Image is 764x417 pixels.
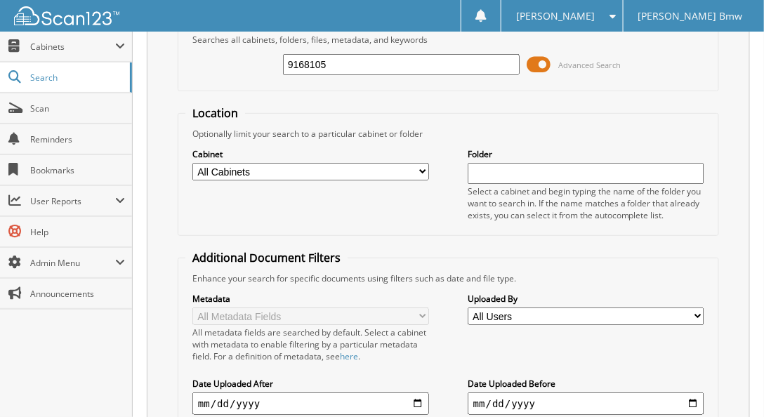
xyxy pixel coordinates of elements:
label: Date Uploaded Before [468,378,704,390]
label: Uploaded By [468,293,704,305]
label: Metadata [192,293,429,305]
label: Folder [468,148,704,160]
span: Help [30,226,125,238]
legend: Additional Document Filters [185,250,348,265]
div: Optionally limit your search to a particular cabinet or folder [185,128,711,140]
div: Enhance your search for specific documents using filters such as date and file type. [185,272,711,284]
span: Announcements [30,288,125,300]
img: scan123-logo-white.svg [14,6,119,25]
input: end [468,392,704,415]
label: Cabinet [192,148,429,160]
label: Date Uploaded After [192,378,429,390]
div: All metadata fields are searched by default. Select a cabinet with metadata to enable filtering b... [192,326,429,362]
span: [PERSON_NAME] [516,12,595,20]
span: Cabinets [30,41,115,53]
span: Scan [30,102,125,114]
div: Select a cabinet and begin typing the name of the folder you want to search in. If the name match... [468,185,704,221]
div: Searches all cabinets, folders, files, metadata, and keywords [185,34,711,46]
a: here [340,350,358,362]
span: [PERSON_NAME] Bmw [638,12,743,20]
span: User Reports [30,195,115,207]
input: start [192,392,429,415]
span: Bookmarks [30,164,125,176]
span: Advanced Search [558,60,621,70]
legend: Location [185,105,245,121]
span: Admin Menu [30,257,115,269]
span: Search [30,72,123,84]
span: Reminders [30,133,125,145]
